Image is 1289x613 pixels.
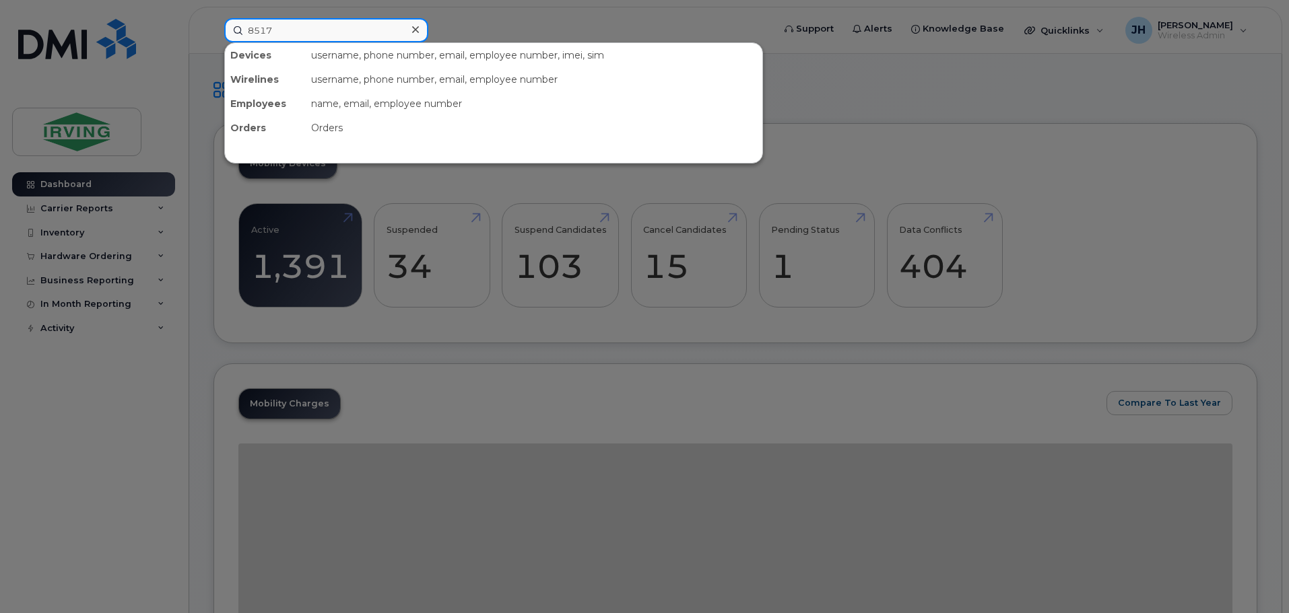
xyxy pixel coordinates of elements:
[225,92,306,116] div: Employees
[306,92,762,116] div: name, email, employee number
[306,116,762,140] div: Orders
[225,43,306,67] div: Devices
[225,116,306,140] div: Orders
[225,67,306,92] div: Wirelines
[306,67,762,92] div: username, phone number, email, employee number
[306,43,762,67] div: username, phone number, email, employee number, imei, sim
